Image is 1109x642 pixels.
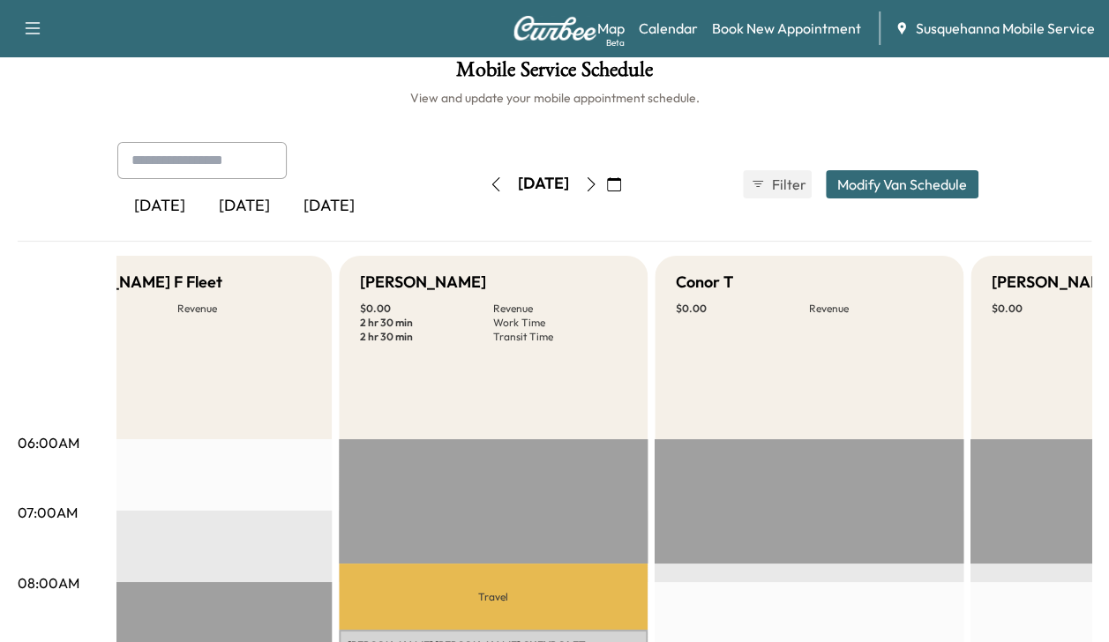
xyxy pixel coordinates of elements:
[493,316,626,330] p: Work Time
[287,186,371,227] div: [DATE]
[360,330,493,344] p: 2 hr 30 min
[513,16,597,41] img: Curbee Logo
[177,302,311,316] p: Revenue
[809,302,942,316] p: Revenue
[772,174,804,195] span: Filter
[606,36,625,49] div: Beta
[44,270,222,295] h5: [PERSON_NAME] F Fleet
[18,502,78,523] p: 07:00AM
[676,270,733,295] h5: Conor T
[360,270,486,295] h5: [PERSON_NAME]
[18,572,79,593] p: 08:00AM
[339,564,648,630] p: Travel
[493,330,626,344] p: Transit Time
[639,18,698,39] a: Calendar
[117,186,202,227] div: [DATE]
[826,170,978,198] button: Modify Van Schedule
[597,18,625,39] a: MapBeta
[360,316,493,330] p: 2 hr 30 min
[712,18,861,39] a: Book New Appointment
[360,302,493,316] p: $ 0.00
[676,302,809,316] p: $ 0.00
[743,170,812,198] button: Filter
[18,432,79,453] p: 06:00AM
[18,59,1091,89] h1: Mobile Service Schedule
[18,89,1091,107] h6: View and update your mobile appointment schedule.
[916,18,1095,39] span: Susquehanna Mobile Service
[493,302,626,316] p: Revenue
[518,173,569,195] div: [DATE]
[202,186,287,227] div: [DATE]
